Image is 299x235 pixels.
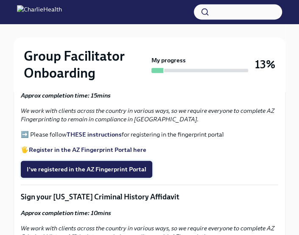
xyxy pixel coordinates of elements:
[151,56,186,64] strong: My progress
[67,131,122,138] a: THESE instructions
[21,209,111,217] strong: Approx completion time: 10mins
[21,192,278,202] p: Sign your [US_STATE] Criminal History Affidavit
[17,5,62,19] img: CharlieHealth
[21,107,274,123] em: We work with clients across the country in various ways, so we require everyone to complete AZ Fi...
[21,130,278,139] p: ➡️ Please follow for registering in the fingerprint portal
[29,146,146,154] a: Register in the AZ Fingerprint Portal here
[24,48,148,81] h2: Group Facilitator Onboarding
[21,145,278,154] p: 🖐️
[21,92,111,99] strong: Approx completion time: 15mins
[21,161,152,178] button: I've registered in the AZ Fingerprint Portal
[255,57,275,72] h3: 13%
[27,165,146,173] span: I've registered in the AZ Fingerprint Portal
